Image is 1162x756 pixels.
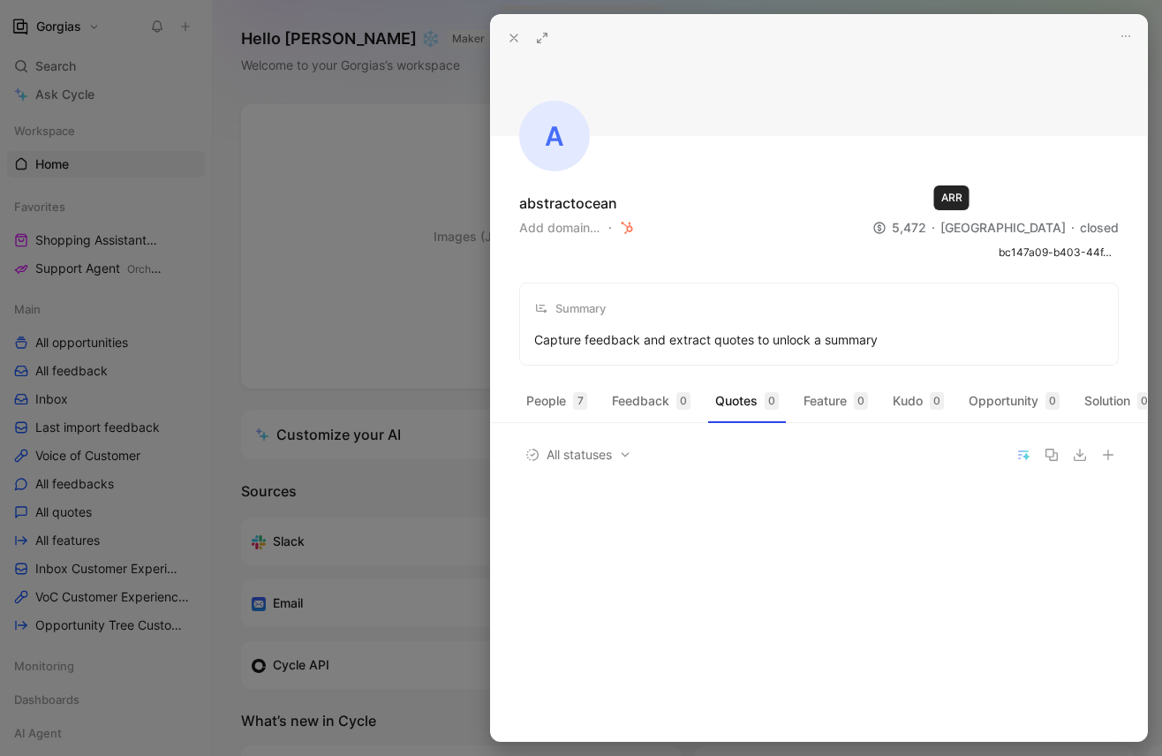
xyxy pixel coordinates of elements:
[930,392,944,410] div: 0
[534,298,606,319] div: Summary
[1077,387,1158,415] button: Solution
[1045,392,1060,410] div: 0
[519,217,600,238] button: Add domain…
[676,392,690,410] div: 0
[708,387,786,415] button: Quotes
[765,392,779,410] div: 0
[525,444,631,465] span: All statuses
[534,329,878,351] div: Capture feedback and extract quotes to unlock a summary
[962,387,1067,415] button: Opportunity
[854,392,868,410] div: 0
[872,217,940,238] div: 5,472
[940,217,1080,238] div: [GEOGRAPHIC_DATA]
[519,193,617,214] div: abstractocean
[796,387,875,415] button: Feature
[999,244,1115,261] div: bc147a09-b403-44f4-bba6-fadaecaf5c4f
[605,387,698,415] button: Feedback
[573,392,587,410] div: 7
[519,101,590,171] div: a
[519,387,594,415] button: People
[886,387,951,415] button: Kudo
[1080,217,1119,238] div: closed
[519,443,638,466] button: All statuses
[1137,392,1151,410] div: 0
